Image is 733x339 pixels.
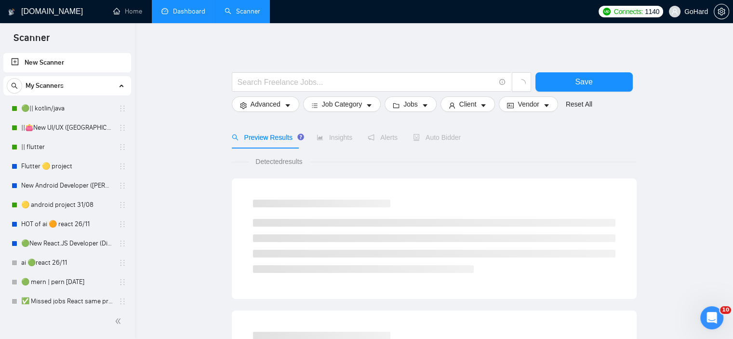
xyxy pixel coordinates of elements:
a: 🟡 android project 31/08 [21,195,113,215]
span: Alerts [368,134,398,141]
img: logo [8,4,15,20]
span: 10 [720,306,731,314]
button: folderJobscaret-down [385,96,437,112]
button: search [7,78,22,94]
button: idcardVendorcaret-down [499,96,558,112]
span: caret-down [480,102,487,109]
span: holder [119,163,126,170]
a: 🟢|| kotlin/java [21,99,113,118]
span: double-left [115,316,124,326]
span: Scanner [6,31,57,51]
span: idcard [507,102,514,109]
a: ✅ Missed jobs React same project 23/08 [21,292,113,311]
span: caret-down [284,102,291,109]
span: Client [459,99,477,109]
iframe: Intercom live chat [700,306,723,329]
a: Flutter 🟡 project [21,157,113,176]
span: Save [575,76,592,88]
button: settingAdvancedcaret-down [232,96,299,112]
button: setting [714,4,729,19]
span: user [671,8,678,15]
span: 1140 [645,6,659,17]
span: holder [119,105,126,112]
a: New Scanner [11,53,123,72]
span: user [449,102,455,109]
a: 🟢 mern | pern [DATE] [21,272,113,292]
span: robot [413,134,420,141]
span: caret-down [543,102,550,109]
button: Save [535,72,633,92]
span: Vendor [518,99,539,109]
span: Jobs [403,99,418,109]
button: barsJob Categorycaret-down [303,96,381,112]
span: My Scanners [26,76,64,95]
span: caret-down [366,102,373,109]
span: Preview Results [232,134,301,141]
span: Job Category [322,99,362,109]
span: search [232,134,239,141]
span: setting [240,102,247,109]
span: holder [119,124,126,132]
span: holder [119,201,126,209]
a: dashboardDashboard [161,7,205,15]
a: HOT of ai 🟠 react 26/11 [21,215,113,234]
span: search [7,82,22,89]
a: 🟢New React.JS Developer (Dima H) [21,234,113,253]
span: holder [119,182,126,190]
span: Insights [317,134,352,141]
button: userClientcaret-down [440,96,495,112]
span: folder [393,102,400,109]
span: holder [119,259,126,267]
li: New Scanner [3,53,131,72]
input: Search Freelance Jobs... [238,76,495,88]
span: area-chart [317,134,323,141]
span: Detected results [249,156,309,167]
span: holder [119,240,126,247]
span: info-circle [499,79,506,85]
span: holder [119,143,126,151]
span: holder [119,278,126,286]
a: Reset All [566,99,592,109]
div: Tooltip anchor [296,133,305,141]
span: holder [119,298,126,305]
span: bars [311,102,318,109]
a: ai 🟢react 26/11 [21,253,113,272]
a: || flutter [21,137,113,157]
span: Auto Bidder [413,134,461,141]
a: ||👛New UI/UX ([GEOGRAPHIC_DATA]) [21,118,113,137]
a: setting [714,8,729,15]
a: searchScanner [225,7,260,15]
span: Connects: [614,6,643,17]
span: notification [368,134,374,141]
span: holder [119,220,126,228]
span: loading [517,79,526,88]
span: caret-down [422,102,428,109]
img: upwork-logo.png [603,8,611,15]
a: homeHome [113,7,142,15]
a: New Android Developer ([PERSON_NAME]) [21,176,113,195]
span: Advanced [251,99,280,109]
